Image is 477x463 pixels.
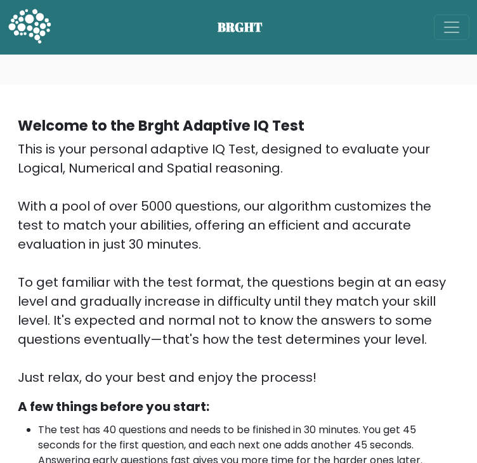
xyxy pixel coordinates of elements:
[18,140,459,387] div: This is your personal adaptive IQ Test, designed to evaluate your Logical, Numerical and Spatial ...
[18,115,304,136] b: Welcome to the Brght Adaptive IQ Test
[434,15,469,40] button: Toggle navigation
[18,397,459,416] div: A few things before you start:
[218,18,278,37] span: BRGHT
